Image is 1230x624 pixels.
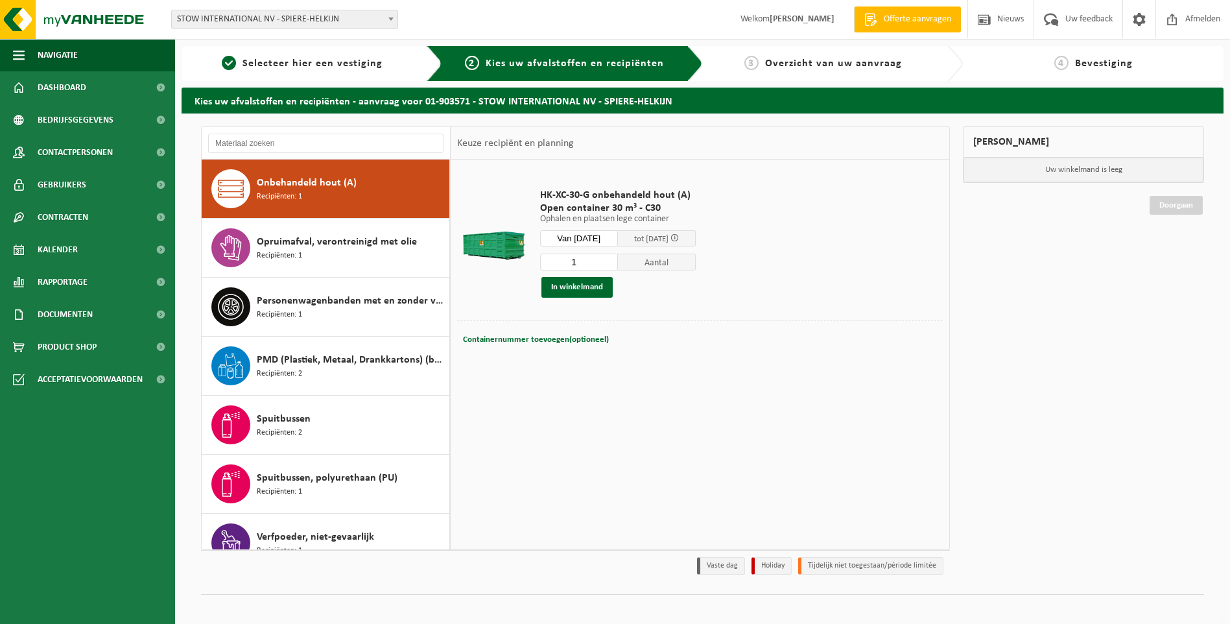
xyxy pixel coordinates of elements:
span: Containernummer toevoegen(optioneel) [463,335,609,344]
span: STOW INTERNATIONAL NV - SPIERE-HELKIJN [171,10,398,29]
li: Vaste dag [697,557,745,575]
span: Kies uw afvalstoffen en recipiënten [486,58,664,69]
strong: [PERSON_NAME] [770,14,834,24]
button: Spuitbussen, polyurethaan (PU) Recipiënten: 1 [202,455,450,514]
button: Opruimafval, verontreinigd met olie Recipiënten: 1 [202,219,450,278]
span: Spuitbussen [257,411,311,427]
button: Spuitbussen Recipiënten: 2 [202,396,450,455]
div: Keuze recipiënt en planning [451,127,580,160]
span: Documenten [38,298,93,331]
span: tot [DATE] [634,235,668,243]
span: 4 [1054,56,1069,70]
span: Selecteer hier een vestiging [242,58,383,69]
span: Recipiënten: 1 [257,545,302,557]
span: STOW INTERNATIONAL NV - SPIERE-HELKIJN [172,10,397,29]
span: Dashboard [38,71,86,104]
button: PMD (Plastiek, Metaal, Drankkartons) (bedrijven) Recipiënten: 2 [202,337,450,396]
span: Recipiënten: 1 [257,250,302,262]
li: Holiday [751,557,792,575]
span: Personenwagenbanden met en zonder velg [257,293,446,309]
span: Acceptatievoorwaarden [38,363,143,396]
span: PMD (Plastiek, Metaal, Drankkartons) (bedrijven) [257,352,446,368]
span: Recipiënten: 1 [257,309,302,321]
a: 1Selecteer hier een vestiging [188,56,416,71]
span: Contracten [38,201,88,234]
span: Contactpersonen [38,136,113,169]
span: Rapportage [38,266,88,298]
h2: Kies uw afvalstoffen en recipiënten - aanvraag voor 01-903571 - STOW INTERNATIONAL NV - SPIERE-HE... [182,88,1224,113]
p: Ophalen en plaatsen lege container [540,215,696,224]
span: Verfpoeder, niet-gevaarlijk [257,529,374,545]
span: 2 [465,56,479,70]
span: Recipiënten: 1 [257,486,302,498]
input: Selecteer datum [540,230,618,246]
span: Open container 30 m³ - C30 [540,202,696,215]
li: Tijdelijk niet toegestaan/période limitée [798,557,943,575]
span: Bevestiging [1075,58,1133,69]
span: Offerte aanvragen [881,13,954,26]
span: Kalender [38,234,78,266]
button: Personenwagenbanden met en zonder velg Recipiënten: 1 [202,278,450,337]
span: HK-XC-30-G onbehandeld hout (A) [540,189,696,202]
span: Aantal [618,254,696,270]
button: In winkelmand [541,277,613,298]
span: Navigatie [38,39,78,71]
button: Verfpoeder, niet-gevaarlijk Recipiënten: 1 [202,514,450,573]
p: Uw winkelmand is leeg [964,158,1203,182]
span: Spuitbussen, polyurethaan (PU) [257,470,397,486]
div: [PERSON_NAME] [963,126,1204,158]
span: Recipiënten: 1 [257,191,302,203]
span: Onbehandeld hout (A) [257,175,357,191]
span: 1 [222,56,236,70]
span: Recipiënten: 2 [257,427,302,439]
span: Bedrijfsgegevens [38,104,113,136]
input: Materiaal zoeken [208,134,444,153]
a: Doorgaan [1150,196,1203,215]
a: Offerte aanvragen [854,6,961,32]
span: Product Shop [38,331,97,363]
span: Overzicht van uw aanvraag [765,58,902,69]
button: Containernummer toevoegen(optioneel) [462,331,610,349]
span: Gebruikers [38,169,86,201]
span: Recipiënten: 2 [257,368,302,380]
span: Opruimafval, verontreinigd met olie [257,234,417,250]
span: 3 [744,56,759,70]
button: Onbehandeld hout (A) Recipiënten: 1 [202,160,450,219]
